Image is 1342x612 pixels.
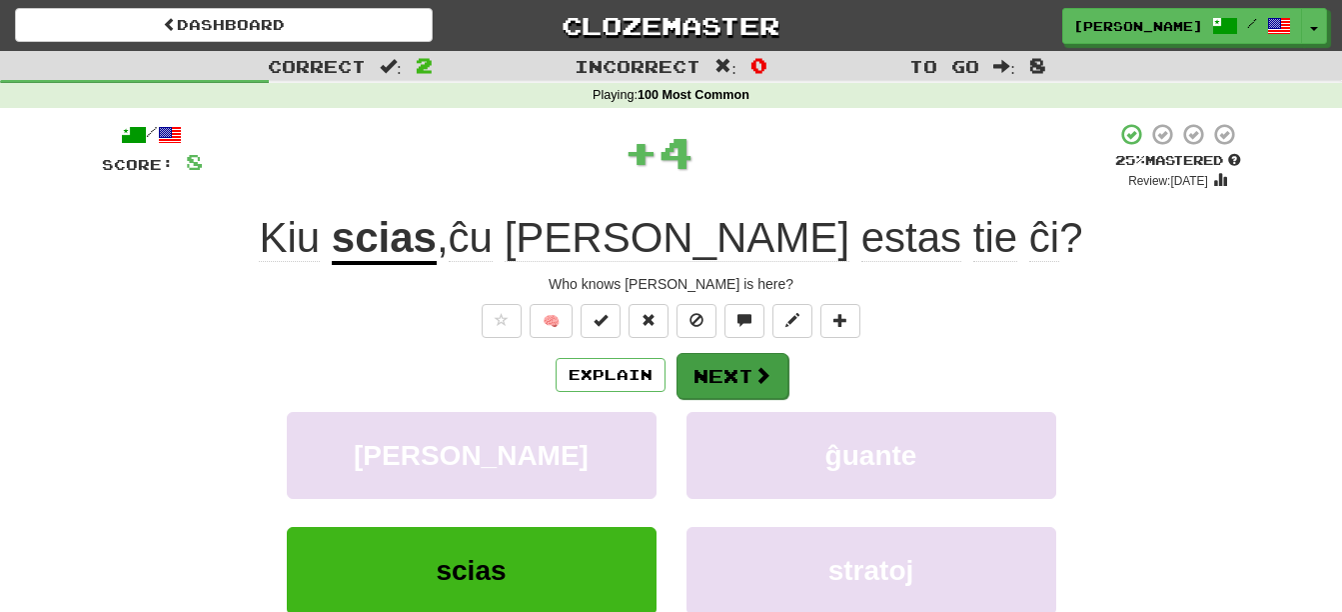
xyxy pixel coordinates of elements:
span: / [1247,16,1257,30]
span: [PERSON_NAME] [354,440,589,471]
button: Ignore sentence (alt+i) [676,304,716,338]
button: Explain [556,358,666,392]
strong: 100 Most Common [638,88,749,102]
a: [PERSON_NAME] / [1062,8,1302,44]
button: ĝuante [686,412,1056,499]
span: estas [861,214,961,262]
span: ĉu [449,214,493,262]
span: Incorrect [575,56,700,76]
button: [PERSON_NAME] [287,412,657,499]
span: scias [436,555,506,586]
span: 0 [750,53,767,77]
span: Correct [268,56,366,76]
span: + [624,122,659,182]
span: Kiu [259,214,320,262]
span: : [380,58,402,75]
span: 4 [659,127,693,177]
span: , ? [437,214,1083,262]
span: Score: [102,156,174,173]
span: To go [909,56,979,76]
div: Mastered [1115,152,1241,170]
a: Clozemaster [463,8,880,43]
button: Edit sentence (alt+d) [772,304,812,338]
u: scias [332,214,437,265]
span: stratoj [828,555,914,586]
button: Reset to 0% Mastered (alt+r) [629,304,669,338]
span: ĉi [1029,214,1059,262]
span: [PERSON_NAME] [505,214,849,262]
button: Set this sentence to 100% Mastered (alt+m) [581,304,621,338]
span: 2 [416,53,433,77]
span: tie [973,214,1017,262]
div: Who knows [PERSON_NAME] is here? [102,274,1241,294]
span: 25 % [1115,152,1145,168]
span: [PERSON_NAME] [1073,17,1203,35]
span: 8 [186,149,203,174]
button: Next [676,353,788,399]
button: Add to collection (alt+a) [820,304,860,338]
small: Review: [DATE] [1128,174,1208,188]
button: Favorite sentence (alt+f) [482,304,522,338]
span: : [714,58,736,75]
a: Dashboard [15,8,433,42]
span: : [993,58,1015,75]
span: ĝuante [825,440,917,471]
span: 8 [1029,53,1046,77]
button: Discuss sentence (alt+u) [724,304,764,338]
button: 🧠 [530,304,573,338]
div: / [102,122,203,147]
